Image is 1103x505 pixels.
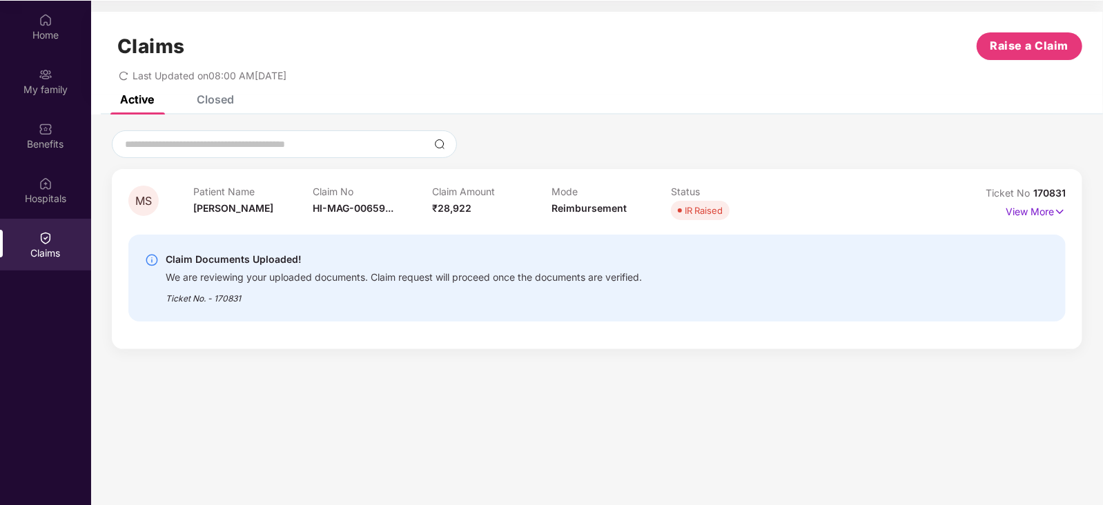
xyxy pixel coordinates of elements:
[990,37,1069,55] span: Raise a Claim
[119,70,128,81] span: redo
[135,195,152,207] span: MS
[193,186,313,197] p: Patient Name
[313,202,393,214] span: HI-MAG-00659...
[1054,204,1066,219] img: svg+xml;base64,PHN2ZyB4bWxucz0iaHR0cDovL3d3dy53My5vcmcvMjAwMC9zdmciIHdpZHRoPSIxNyIgaGVpZ2h0PSIxNy...
[39,177,52,190] img: svg+xml;base64,PHN2ZyBpZD0iSG9zcGl0YWxzIiB4bWxucz0iaHR0cDovL3d3dy53My5vcmcvMjAwMC9zdmciIHdpZHRoPS...
[39,68,52,81] img: svg+xml;base64,PHN2ZyB3aWR0aD0iMjAiIGhlaWdodD0iMjAiIHZpZXdCb3g9IjAgMCAyMCAyMCIgZmlsbD0ibm9uZSIgeG...
[39,231,52,245] img: svg+xml;base64,PHN2ZyBpZD0iQ2xhaW0iIHhtbG5zPSJodHRwOi8vd3d3LnczLm9yZy8yMDAwL3N2ZyIgd2lkdGg9IjIwIi...
[39,13,52,27] img: svg+xml;base64,PHN2ZyBpZD0iSG9tZSIgeG1sbnM9Imh0dHA6Ly93d3cudzMub3JnLzIwMDAvc3ZnIiB3aWR0aD0iMjAiIG...
[166,251,642,268] div: Claim Documents Uploaded!
[313,186,432,197] p: Claim No
[1033,187,1066,199] span: 170831
[551,202,627,214] span: Reimbursement
[166,284,642,305] div: Ticket No. - 170831
[120,92,154,106] div: Active
[977,32,1082,60] button: Raise a Claim
[685,204,723,217] div: IR Raised
[1006,201,1066,219] p: View More
[986,187,1033,199] span: Ticket No
[117,34,185,58] h1: Claims
[193,202,273,214] span: [PERSON_NAME]
[39,122,52,136] img: svg+xml;base64,PHN2ZyBpZD0iQmVuZWZpdHMiIHhtbG5zPSJodHRwOi8vd3d3LnczLm9yZy8yMDAwL3N2ZyIgd2lkdGg9Ij...
[434,139,445,150] img: svg+xml;base64,PHN2ZyBpZD0iU2VhcmNoLTMyeDMyIiB4bWxucz0iaHR0cDovL3d3dy53My5vcmcvMjAwMC9zdmciIHdpZH...
[145,253,159,267] img: svg+xml;base64,PHN2ZyBpZD0iSW5mby0yMHgyMCIgeG1sbnM9Imh0dHA6Ly93d3cudzMub3JnLzIwMDAvc3ZnIiB3aWR0aD...
[432,202,471,214] span: ₹28,922
[432,186,551,197] p: Claim Amount
[671,186,790,197] p: Status
[166,268,642,284] div: We are reviewing your uploaded documents. Claim request will proceed once the documents are verif...
[197,92,234,106] div: Closed
[133,70,286,81] span: Last Updated on 08:00 AM[DATE]
[551,186,671,197] p: Mode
